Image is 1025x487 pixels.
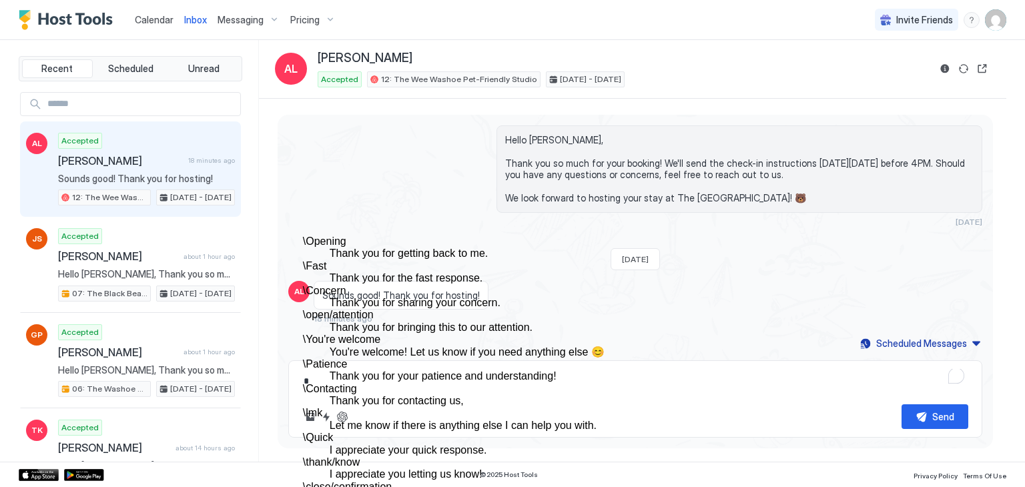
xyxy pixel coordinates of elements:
[914,468,958,482] a: Privacy Policy
[170,191,232,203] span: [DATE] - [DATE]
[963,468,1006,482] a: Terms Of Use
[61,326,99,338] span: Accepted
[58,441,170,454] span: [PERSON_NAME]
[61,230,99,242] span: Accepted
[560,73,621,85] span: [DATE] - [DATE]
[956,61,972,77] button: Sync reservation
[902,404,968,429] button: Send
[188,63,220,75] span: Unread
[381,73,537,85] span: 12: The Wee Washoe Pet-Friendly Studio
[19,10,119,30] a: Host Tools Logo
[932,410,954,424] div: Send
[72,191,147,203] span: 12: The Wee Washoe Pet-Friendly Studio
[188,156,235,165] span: 18 minutes ago
[61,422,99,434] span: Accepted
[294,286,304,298] span: AL
[95,59,166,78] button: Scheduled
[135,14,174,25] span: Calendar
[31,329,43,341] span: GP
[72,383,147,395] span: 06: The Washoe Sierra Studio
[321,73,358,85] span: Accepted
[858,334,982,352] button: Scheduled Messages
[184,13,207,27] a: Inbox
[58,154,183,167] span: [PERSON_NAME]
[184,252,235,261] span: about 1 hour ago
[896,14,953,26] span: Invite Friends
[318,51,412,66] span: [PERSON_NAME]
[19,469,59,481] a: App Store
[64,469,104,481] a: Google Play Store
[42,93,240,115] input: Input Field
[32,137,42,149] span: AL
[58,364,235,376] span: Hello [PERSON_NAME], Thank you so much for your booking! We'll send the check-in instructions [DA...
[168,59,239,78] button: Unread
[218,14,264,26] span: Messaging
[135,13,174,27] a: Calendar
[108,63,153,75] span: Scheduled
[31,424,43,436] span: TK
[41,63,73,75] span: Recent
[505,134,974,204] span: Hello [PERSON_NAME], Thank you so much for your booking! We'll send the check-in instructions [DA...
[956,217,982,227] span: [DATE]
[170,383,232,395] span: [DATE] - [DATE]
[876,336,967,350] div: Scheduled Messages
[985,9,1006,31] div: User profile
[58,173,235,185] span: Sounds good! Thank you for hosting!
[72,288,147,300] span: 07: The Black Bear King Studio
[32,233,42,245] span: JS
[964,12,980,28] div: menu
[61,135,99,147] span: Accepted
[937,61,953,77] button: Reservation information
[58,346,178,359] span: [PERSON_NAME]
[58,268,235,280] span: Hello [PERSON_NAME], Thank you so much for your booking! We'll send the check-in instructions [DA...
[284,61,298,77] span: AL
[184,14,207,25] span: Inbox
[170,288,232,300] span: [DATE] - [DATE]
[58,250,178,263] span: [PERSON_NAME]
[176,444,235,452] span: about 14 hours ago
[184,348,235,356] span: about 1 hour ago
[58,460,235,472] span: Hello [PERSON_NAME], Thank you so much for your booking! We'll send the check-in instructions [DA...
[19,56,242,81] div: tab-group
[22,59,93,78] button: Recent
[974,61,990,77] button: Open reservation
[290,14,320,26] span: Pricing
[914,472,958,480] span: Privacy Policy
[963,472,1006,480] span: Terms Of Use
